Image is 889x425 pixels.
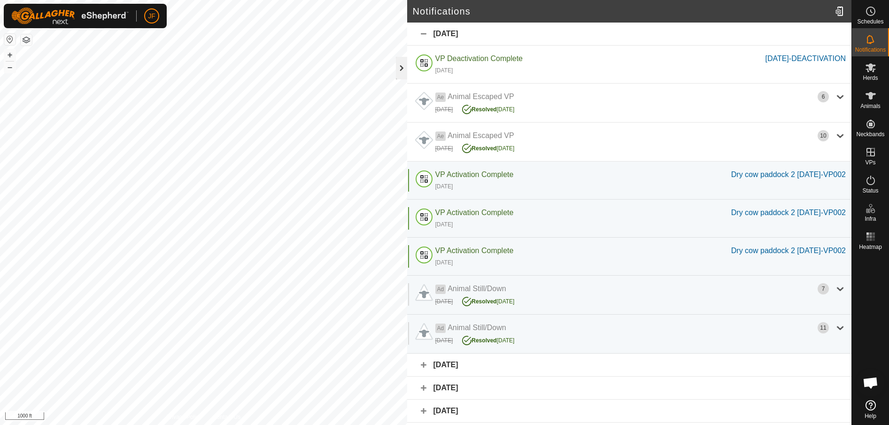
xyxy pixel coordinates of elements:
[462,294,514,306] div: [DATE]
[863,75,878,81] span: Herds
[148,11,155,21] span: JF
[407,400,852,423] div: [DATE]
[855,47,886,53] span: Notifications
[818,283,829,294] div: 7
[857,19,883,24] span: Schedules
[462,102,514,114] div: [DATE]
[435,131,446,141] span: Ae
[472,337,496,344] span: Resolved
[435,209,514,216] span: VP Activation Complete
[4,49,15,61] button: +
[435,182,453,191] div: [DATE]
[731,207,846,218] div: Dry cow paddock 2 [DATE]-VP002
[435,93,446,102] span: Ae
[166,413,201,421] a: Privacy Policy
[852,396,889,423] a: Help
[4,62,15,73] button: –
[472,145,496,152] span: Resolved
[462,333,514,345] div: [DATE]
[862,188,878,193] span: Status
[859,244,882,250] span: Heatmap
[865,160,875,165] span: VPs
[856,131,884,137] span: Neckbands
[413,6,831,17] h2: Notifications
[448,131,514,139] span: Animal Escaped VP
[765,53,846,64] div: [DATE]-DEACTIVATION
[213,413,240,421] a: Contact Us
[435,258,453,267] div: [DATE]
[472,298,496,305] span: Resolved
[818,322,829,333] div: 11
[731,169,846,180] div: Dry cow paddock 2 [DATE]-VP002
[472,106,496,113] span: Resolved
[435,144,453,153] div: [DATE]
[865,216,876,222] span: Infra
[11,8,129,24] img: Gallagher Logo
[4,34,15,45] button: Reset Map
[435,297,453,306] div: [DATE]
[731,245,846,256] div: Dry cow paddock 2 [DATE]-VP002
[407,23,852,46] div: [DATE]
[435,66,453,75] div: [DATE]
[818,130,829,141] div: 10
[435,324,446,333] span: Ad
[435,105,453,114] div: [DATE]
[407,354,852,377] div: [DATE]
[865,413,876,419] span: Help
[435,247,514,255] span: VP Activation Complete
[435,336,453,345] div: [DATE]
[435,220,453,229] div: [DATE]
[21,34,32,46] button: Map Layers
[462,141,514,153] div: [DATE]
[448,324,506,332] span: Animal Still/Down
[435,285,446,294] span: Ad
[448,285,506,293] span: Animal Still/Down
[448,93,514,100] span: Animal Escaped VP
[860,103,881,109] span: Animals
[818,91,829,102] div: 6
[435,170,514,178] span: VP Activation Complete
[857,369,885,397] div: Open chat
[407,377,852,400] div: [DATE]
[435,54,523,62] span: VP Deactivation Complete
